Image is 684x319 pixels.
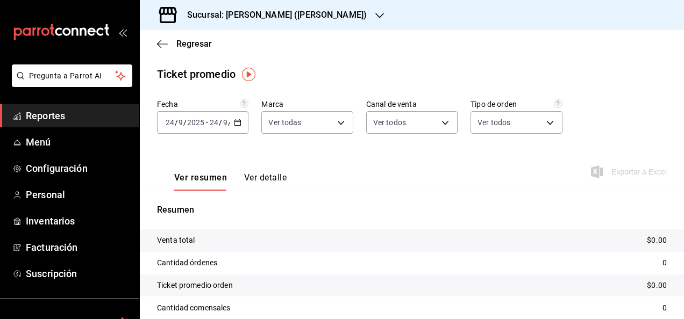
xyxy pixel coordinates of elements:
[29,70,116,82] span: Pregunta a Parrot AI
[26,266,131,281] span: Suscripción
[26,108,131,123] span: Reportes
[157,302,231,314] p: Cantidad comensales
[157,235,195,246] p: Venta total
[647,280,667,291] p: $0.00
[176,39,212,49] span: Regresar
[179,9,367,21] h3: Sucursal: [PERSON_NAME] ([PERSON_NAME])
[240,99,248,108] svg: Información delimitada a máximo 62 días.
[219,118,222,127] span: /
[206,118,208,127] span: -
[242,68,255,81] img: Tooltip marker
[662,257,667,269] p: 0
[174,172,287,191] div: navigation tabs
[157,204,667,216] p: Resumen
[223,118,228,127] input: --
[209,118,219,127] input: --
[157,257,217,269] p: Cantidad órdenes
[187,118,205,127] input: ----
[26,135,131,149] span: Menú
[268,117,301,128] span: Ver todas
[12,64,132,87] button: Pregunta a Parrot AI
[157,66,236,82] div: Ticket promedio
[373,117,406,128] span: Ver todos
[478,117,510,128] span: Ver todos
[183,118,187,127] span: /
[26,214,131,228] span: Inventarios
[471,100,562,108] label: Tipo de orden
[244,172,287,191] button: Ver detalle
[165,118,175,127] input: --
[26,240,131,255] span: Facturación
[228,118,231,127] span: /
[175,118,178,127] span: /
[157,39,212,49] button: Regresar
[366,100,458,108] label: Canal de venta
[118,28,127,37] button: open_drawer_menu
[174,172,227,191] button: Ver resumen
[554,99,562,108] svg: Todas las órdenes contabilizan 1 comensal a excepción de órdenes de mesa con comensales obligator...
[26,161,131,176] span: Configuración
[8,78,132,89] a: Pregunta a Parrot AI
[662,302,667,314] p: 0
[26,187,131,202] span: Personal
[647,235,667,246] p: $0.00
[157,100,248,108] label: Fecha
[261,100,353,108] label: Marca
[157,280,233,291] p: Ticket promedio orden
[178,118,183,127] input: --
